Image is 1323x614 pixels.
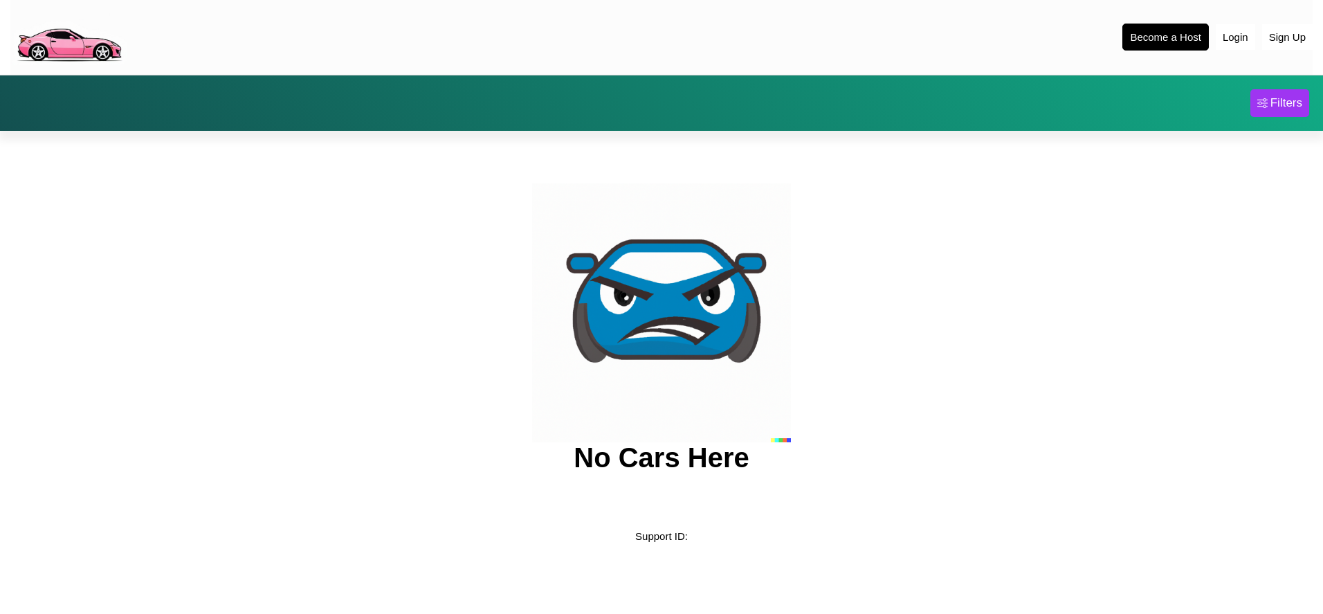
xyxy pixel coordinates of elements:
button: Filters [1250,89,1309,117]
div: Filters [1270,96,1302,110]
button: Login [1216,24,1255,50]
img: car [532,183,791,442]
button: Sign Up [1262,24,1313,50]
img: logo [10,7,127,65]
p: Support ID: [635,527,688,545]
h2: No Cars Here [574,442,749,473]
button: Become a Host [1122,24,1209,51]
